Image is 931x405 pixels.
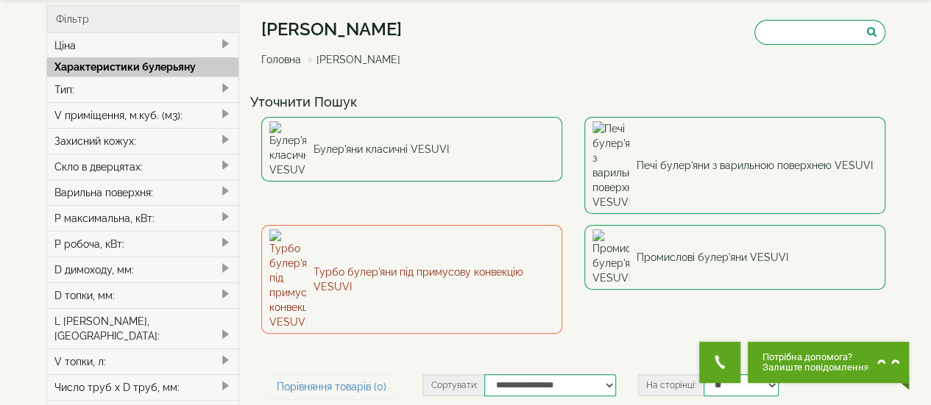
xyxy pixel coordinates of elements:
[261,54,301,65] a: Головна
[699,342,740,383] button: Get Call button
[47,282,239,308] div: D топки, мм:
[762,362,869,373] span: Залиште повідомлення
[47,33,239,58] div: Ціна
[584,225,885,290] a: Промислові булер'яни VESUVI Промислові булер'яни VESUVI
[592,121,629,209] img: Печі булер'яни з варильною поверхнею VESUVI
[584,117,885,214] a: Печі булер'яни з варильною поверхнею VESUVI Печі булер'яни з варильною поверхнею VESUVI
[47,257,239,282] div: D димоходу, мм:
[250,95,896,110] h4: Уточнити Пошук
[47,102,239,128] div: V приміщення, м.куб. (м3):
[47,154,239,179] div: Скло в дверцятах:
[47,205,239,231] div: P максимальна, кВт:
[47,308,239,348] div: L [PERSON_NAME], [GEOGRAPHIC_DATA]:
[47,179,239,205] div: Варильна поверхня:
[47,76,239,102] div: Тип:
[47,57,239,76] div: Характеристики булерьяну
[47,6,239,33] div: Фільтр
[638,374,704,396] label: На сторінці:
[762,352,869,362] span: Потрібна допомога?
[269,121,306,177] img: Булер'яни класичні VESUVI
[304,52,400,67] li: [PERSON_NAME]
[592,229,629,285] img: Промислові булер'яни VESUVI
[269,229,306,329] img: Турбо булер'яни під примусову конвекцію VESUVI
[47,128,239,154] div: Захисний кожух:
[261,20,411,39] h1: [PERSON_NAME]
[47,374,239,400] div: Число труб x D труб, мм:
[261,374,402,399] a: Порівняння товарів (0)
[47,348,239,374] div: V топки, л:
[261,225,562,334] a: Турбо булер'яни під примусову конвекцію VESUVI Турбо булер'яни під примусову конвекцію VESUVI
[748,342,909,383] button: Chat button
[422,374,484,396] label: Сортувати:
[47,231,239,257] div: P робоча, кВт:
[261,117,562,182] a: Булер'яни класичні VESUVI Булер'яни класичні VESUVI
